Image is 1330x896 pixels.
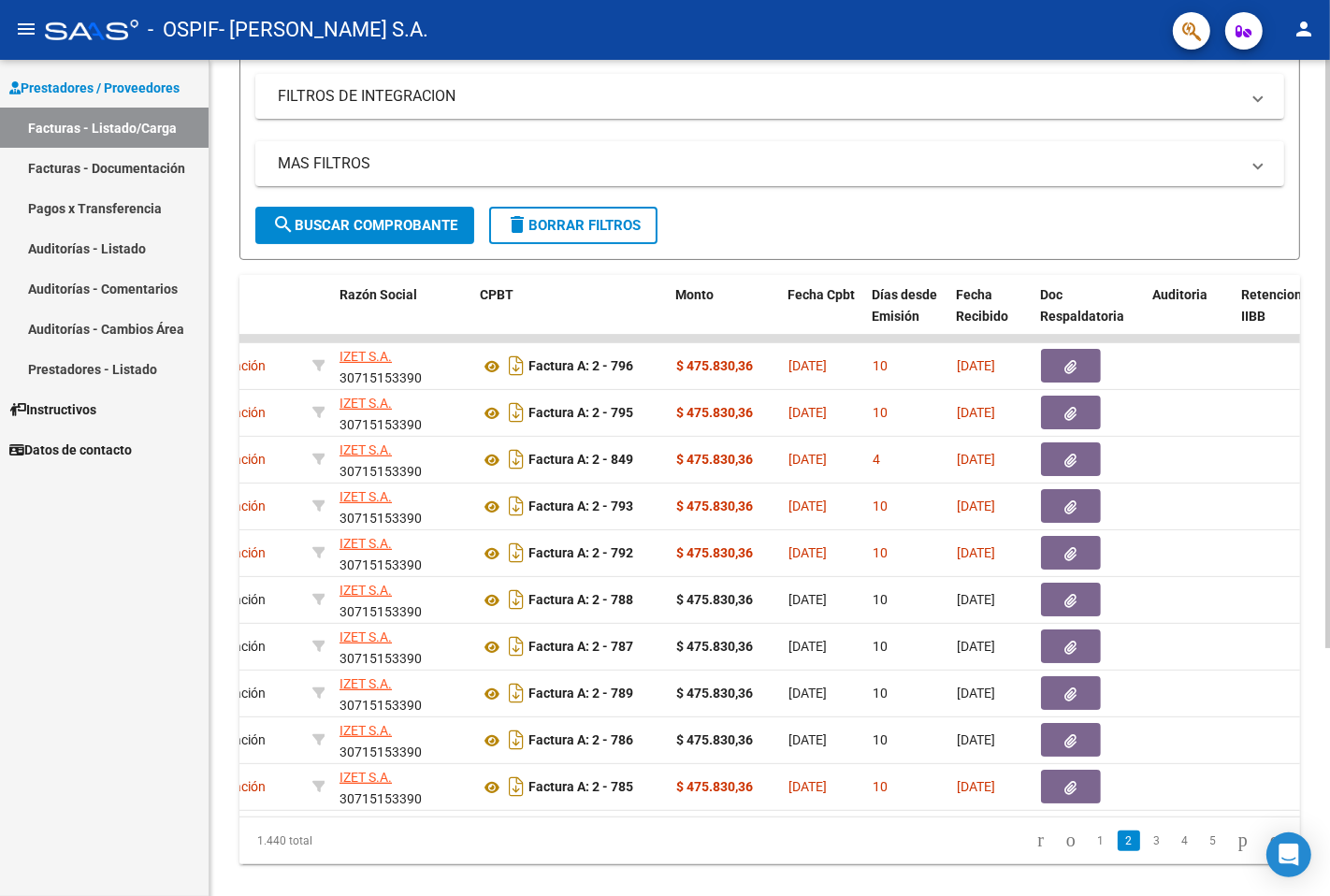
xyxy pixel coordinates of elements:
datatable-header-cell: Fecha Cpbt [781,275,865,357]
span: - OSPIF [148,9,219,51]
span: Razón Social [340,287,417,302]
datatable-header-cell: Doc Respaldatoria [1034,275,1146,357]
span: IZET S.A. [340,442,392,457]
strong: Factura A: 2 - 795 [528,406,633,421]
mat-panel-title: FILTROS DE INTEGRACION [278,86,1239,107]
div: 1.440 total [239,817,448,864]
span: [DATE] [957,592,995,607]
a: 5 [1202,831,1224,851]
span: Auditoria [1153,287,1208,302]
strong: $ 475.830,36 [676,732,753,747]
span: [DATE] [957,732,995,747]
div: 30715153390 [340,393,465,432]
div: 30715153390 [340,720,465,759]
a: go to first page [1029,831,1052,851]
i: Descargar documento [504,678,528,708]
span: 10 [873,405,888,420]
span: [DATE] [788,639,827,654]
span: [DATE] [788,358,827,373]
mat-icon: menu [15,18,37,40]
a: 3 [1146,831,1168,851]
mat-expansion-panel-header: FILTROS DE INTEGRACION [255,74,1284,119]
mat-icon: delete [506,213,528,236]
span: [DATE] [788,545,827,560]
div: 30715153390 [340,486,465,526]
span: [DATE] [788,686,827,701]
span: IZET S.A. [340,536,392,551]
span: 10 [873,358,888,373]
span: [DATE] [788,779,827,794]
span: 10 [873,639,888,654]
span: Instructivos [9,399,96,420]
mat-icon: search [272,213,295,236]
span: IZET S.A. [340,770,392,785]
datatable-header-cell: Días desde Emisión [865,275,949,357]
datatable-header-cell: Monto [669,275,781,357]
span: Prestadores / Proveedores [9,78,180,98]
div: 30715153390 [340,673,465,713]
span: [DATE] [957,358,995,373]
strong: Factura A: 2 - 788 [528,593,633,608]
span: [DATE] [788,499,827,513]
strong: $ 475.830,36 [676,499,753,513]
datatable-header-cell: Auditoria [1146,275,1235,357]
span: 10 [873,732,888,747]
strong: $ 475.830,36 [676,405,753,420]
a: go to previous page [1058,831,1084,851]
span: [DATE] [957,405,995,420]
span: Datos de contacto [9,440,132,460]
span: 10 [873,592,888,607]
strong: $ 475.830,36 [676,639,753,654]
span: 10 [873,686,888,701]
span: [DATE] [957,499,995,513]
i: Descargar documento [504,538,528,568]
strong: $ 475.830,36 [676,358,753,373]
span: IZET S.A. [340,349,392,364]
a: 1 [1090,831,1112,851]
div: 30715153390 [340,440,465,479]
li: page 2 [1115,825,1143,857]
li: page 5 [1199,825,1227,857]
span: - [PERSON_NAME] S.A. [219,9,428,51]
span: Días desde Emisión [873,287,938,324]
a: 4 [1174,831,1196,851]
strong: $ 475.830,36 [676,779,753,794]
li: page 3 [1143,825,1171,857]
strong: Factura A: 2 - 785 [528,780,633,795]
div: 30715153390 [340,533,465,572]
li: page 1 [1087,825,1115,857]
strong: $ 475.830,36 [676,545,753,560]
span: Monto [676,287,715,302]
div: 30715153390 [340,346,465,385]
datatable-header-cell: CPBT [472,275,669,357]
mat-icon: person [1293,18,1315,40]
span: [DATE] [957,639,995,654]
span: Fecha Recibido [957,287,1009,324]
i: Descargar documento [504,351,528,381]
a: go to last page [1262,831,1288,851]
span: Borrar Filtros [506,217,641,234]
span: [DATE] [788,732,827,747]
span: [DATE] [788,405,827,420]
span: Doc Respaldatoria [1041,287,1125,324]
span: Retencion IIBB [1242,287,1303,324]
span: [DATE] [957,686,995,701]
span: 10 [873,499,888,513]
strong: $ 475.830,36 [676,686,753,701]
i: Descargar documento [504,397,528,427]
strong: Factura A: 2 - 789 [528,686,633,701]
span: 10 [873,545,888,560]
datatable-header-cell: Fecha Recibido [949,275,1034,357]
div: 30715153390 [340,627,465,666]
a: go to next page [1230,831,1256,851]
span: [DATE] [788,452,827,467]
strong: Factura A: 2 - 849 [528,453,633,468]
i: Descargar documento [504,725,528,755]
div: Open Intercom Messenger [1266,832,1311,877]
mat-panel-title: MAS FILTROS [278,153,1239,174]
datatable-header-cell: Area [179,275,305,357]
span: Buscar Comprobante [272,217,457,234]
strong: Factura A: 2 - 796 [528,359,633,374]
i: Descargar documento [504,585,528,614]
datatable-header-cell: Razón Social [332,275,472,357]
